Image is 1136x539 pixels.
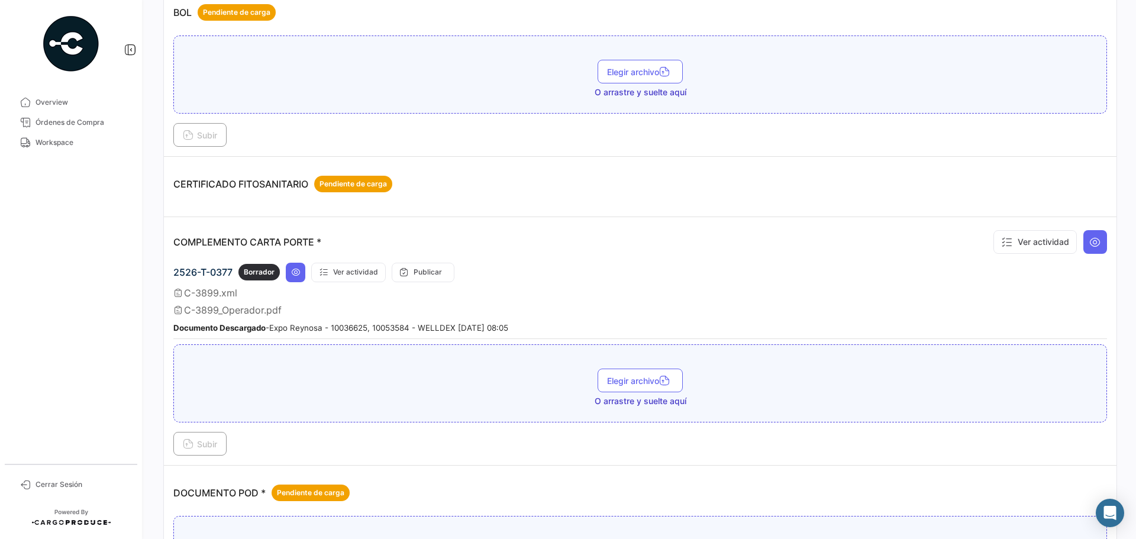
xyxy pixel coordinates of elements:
span: Borrador [244,267,275,277]
a: Órdenes de Compra [9,112,133,133]
button: Ver actividad [993,230,1077,254]
button: Subir [173,123,227,147]
button: Elegir archivo [598,60,683,83]
p: CERTIFICADO FITOSANITARIO [173,176,392,192]
button: Subir [173,432,227,456]
img: powered-by.png [41,14,101,73]
p: COMPLEMENTO CARTA PORTE * [173,236,321,248]
span: O arrastre y suelte aquí [595,395,686,407]
span: Pendiente de carga [277,488,344,498]
span: Workspace [35,137,128,148]
small: - Expo Reynosa - 10036625, 10053584 - WELLDEX [DATE] 08:05 [173,323,508,333]
a: Overview [9,92,133,112]
b: Documento Descargado [173,323,266,333]
span: Subir [183,439,217,449]
span: Pendiente de carga [319,179,387,189]
span: 2526-T-0377 [173,266,233,278]
button: Elegir archivo [598,369,683,392]
span: C-3899.xml [184,287,237,299]
button: Ver actividad [311,263,386,282]
span: Elegir archivo [607,67,673,77]
span: Órdenes de Compra [35,117,128,128]
button: Publicar [392,263,454,282]
span: Elegir archivo [607,376,673,386]
p: BOL [173,4,276,21]
span: Subir [183,130,217,140]
span: Cerrar Sesión [35,479,128,490]
a: Workspace [9,133,133,153]
span: Overview [35,97,128,108]
span: C-3899_Operador.pdf [184,304,282,316]
span: O arrastre y suelte aquí [595,86,686,98]
div: Abrir Intercom Messenger [1096,499,1124,527]
p: DOCUMENTO POD * [173,485,350,501]
span: Pendiente de carga [203,7,270,18]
